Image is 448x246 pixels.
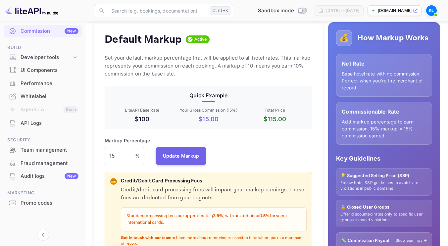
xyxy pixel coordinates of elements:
[21,146,78,154] div: Team management
[110,91,307,99] p: Quick Example
[210,6,230,15] div: Ctrl+K
[21,172,78,180] div: Audit logs
[192,36,210,43] span: Active
[21,27,78,35] div: Commission
[426,5,437,16] img: Radu Lito
[21,199,78,207] div: Promo codes
[121,235,172,240] strong: Get in touch with our team
[4,25,82,38] div: CommissionNew
[213,213,223,219] strong: 2.9%
[4,90,82,103] div: Whitelabel
[4,197,82,210] div: Promo codes
[260,213,270,219] strong: 1.5%
[340,212,428,223] p: Offer discounted rates only to specific user groups to avoid violations.
[4,12,82,24] a: Earnings
[4,136,82,144] span: Security
[4,117,82,129] a: API Logs
[340,180,428,191] p: Follow hotel SSP guidelines to avoid rate violations in public domains.
[65,173,78,179] div: New
[21,120,78,127] div: API Logs
[340,172,428,179] p: 💡 Suggested Selling Price (SSP)
[243,107,307,113] p: Total Price
[4,77,82,90] div: Performance
[357,33,428,43] h5: How Markup Works
[21,67,78,74] div: UI Components
[105,54,312,78] p: Set your default markup percentage that will be applied to all hotel rates. This markup represent...
[21,80,78,87] div: Performance
[4,25,82,37] a: CommissionNew
[21,160,78,167] div: Fraud management
[4,77,82,89] a: Performance
[340,204,428,211] p: 🔒 Closed User Groups
[342,108,426,116] p: Commissionable Rate
[110,115,174,123] p: $100
[37,229,49,241] button: Collapse navigation
[4,44,82,51] span: Build
[4,64,82,77] div: UI Components
[105,33,182,46] h4: Default Markup
[4,64,82,76] a: UI Components
[4,170,82,183] div: Audit logsNew
[105,137,150,144] p: Markup Percentage
[156,147,207,165] button: Update Markup
[121,186,307,202] p: Credit/debit card processing fees will impact your markup earnings. These fees are deducted from ...
[4,144,82,157] div: Team management
[396,238,427,243] a: Show earnings →
[342,118,426,139] p: Add markup percentage to earn commission. 15% markup = 15% commission earned.
[65,28,78,34] div: New
[121,177,307,185] p: Credit/Debit Card Processing Fees
[4,117,82,130] div: API Logs
[342,60,426,68] p: Net Rate
[339,32,349,44] p: 💰
[243,115,307,123] p: $ 115.00
[4,52,82,63] div: Developer tools
[341,237,390,244] p: 💸 Commission Payout
[21,54,72,61] div: Developer tools
[4,189,82,197] span: Marketing
[4,197,82,209] a: Promo codes
[326,8,359,14] div: [DATE] — [DATE]
[4,90,82,102] a: Whitelabel
[105,147,135,165] input: 0
[176,115,240,123] p: $ 15.00
[111,178,116,184] p: 💳
[21,93,78,100] div: Whitelabel
[378,8,412,14] p: [DOMAIN_NAME]
[135,152,140,159] p: %
[176,107,240,113] p: Your Gross Commission ( 15 %)
[336,154,432,163] p: Key Guidelines
[255,7,309,15] div: Switch to Production mode
[258,7,294,15] span: Sandbox mode
[110,107,174,113] p: LiteAPI Base Rate
[342,70,426,91] p: Base hotel rate with no commission. Perfect when you're the merchant of record.
[4,157,82,170] div: Fraud management
[107,4,207,17] input: Search (e.g. bookings, documentation)
[5,5,58,16] img: LiteAPI logo
[4,157,82,169] a: Fraud management
[126,213,301,226] p: Standard processing fees are approximately , with an additional for some international cards.
[4,170,82,182] a: Audit logsNew
[4,144,82,156] a: Team management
